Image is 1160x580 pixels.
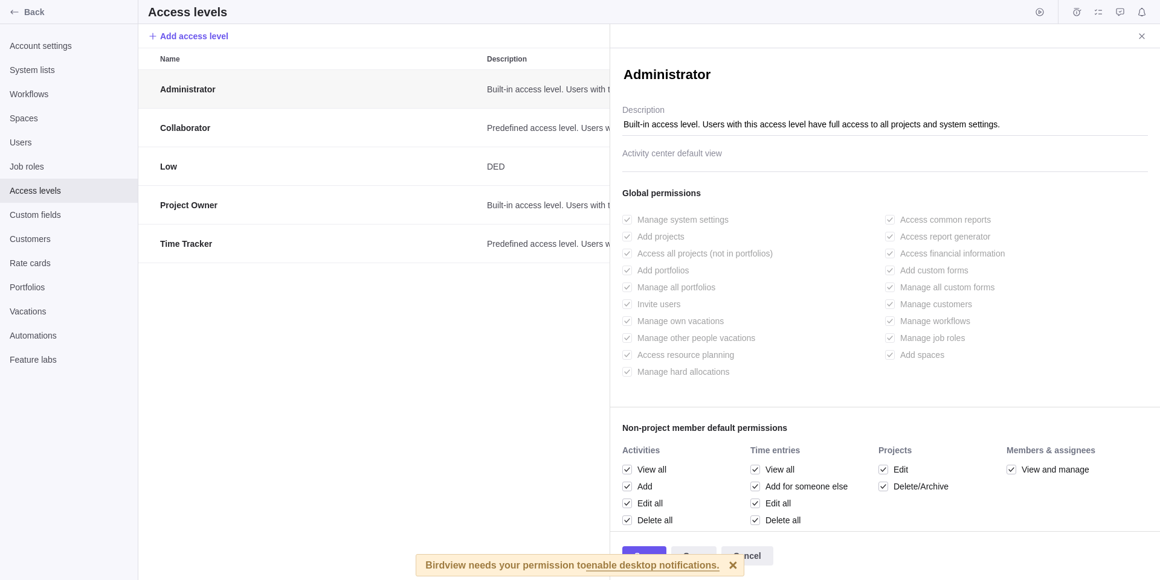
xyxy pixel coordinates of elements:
[482,109,1002,147] div: Predefined access level. Users with this access level can create new activities and edit own assi...
[10,112,128,124] span: Spaces
[10,354,128,366] span: Feature labs
[482,70,1002,108] div: Built-in access level. Users with this access level have full access to all projects and system s...
[487,161,505,173] span: DED
[482,147,1002,185] div: DED
[632,346,734,363] span: Access resource planning
[1133,28,1150,45] span: Close
[622,512,744,529] div: Delete all
[1016,461,1089,478] span: View and manage
[885,245,1142,262] div: Access financial information
[1068,4,1085,21] span: Time logs
[760,512,801,529] span: Delete all
[895,228,990,245] span: Access report generator
[155,109,482,147] div: Collaborator
[622,495,744,512] div: Edit all
[155,186,482,225] div: Name
[482,186,1002,225] div: Description
[622,262,879,279] div: Add portfolios
[895,279,994,296] span: Manage all custom forms
[1090,9,1107,19] a: My assignments
[888,478,949,495] span: Delete/Archive
[760,478,848,495] span: Add for someone else
[632,478,652,495] span: Add
[10,330,128,342] span: Automations
[160,238,212,250] span: Time Tracker
[1090,4,1107,21] span: My assignments
[487,53,527,65] span: Description
[10,305,128,317] span: Vacations
[425,555,719,576] div: Birdview needs your permission to
[632,211,729,228] span: Manage system settings
[888,461,908,478] span: Edit
[622,446,744,456] div: Activities
[482,147,1002,186] div: Description
[895,245,1005,262] span: Access financial information
[878,478,1000,495] div: Delete/Archive
[632,495,663,512] span: Edit all
[750,495,872,512] div: Edit all
[10,161,128,173] span: Job roles
[622,211,879,228] div: Manage system settings
[750,461,872,478] div: View all
[487,238,1002,250] span: Predefined access level. Users with this access level can access/view own activities and edit own...
[10,64,128,76] span: System lists
[878,446,1000,456] div: Projects
[10,88,128,100] span: Workflows
[1007,461,1129,478] div: View and manage
[632,461,666,478] span: View all
[10,281,128,293] span: Portfolios
[622,296,879,313] div: Invite users
[622,461,744,478] div: View all
[622,363,879,380] div: Manage hard allocations
[155,186,482,224] div: Project Owner
[155,109,482,147] div: Name
[632,313,724,330] span: Manage own vacations
[622,173,1148,211] div: Global permissions
[895,211,991,228] span: Access common reports
[482,186,1002,224] div: Built-in access level. Users with this access level can create new projects with full access to t...
[155,147,482,185] div: Low
[622,66,1148,84] textarea: Administrator
[885,228,1142,245] div: Access report generator
[487,122,881,134] span: Predefined access level. Users with this access level can create new activities and edit own assi...
[160,199,217,211] span: Project Owner
[895,262,968,279] span: Add custom forms
[138,70,610,580] div: grid
[632,363,730,380] span: Manage hard allocations
[622,279,879,296] div: Manage all portfolios
[895,296,972,313] span: Manage customers
[622,478,744,495] div: Add
[885,262,1142,279] div: Add custom forms
[1133,4,1150,21] span: Notifications
[622,346,879,363] div: Access resource planning
[155,70,482,109] div: Name
[160,83,216,95] span: Administrator
[885,346,1142,363] div: Add spaces
[622,228,879,245] div: Add projects
[632,228,685,245] span: Add projects
[683,549,704,563] span: Copy
[885,279,1142,296] div: Manage all custom forms
[148,4,227,21] h2: Access levels
[885,330,1142,346] div: Manage job roles
[160,30,228,42] span: Add access level
[750,478,872,495] div: Add for someone else
[148,28,228,45] span: Add access level
[632,296,681,313] span: Invite users
[622,313,879,330] div: Manage own vacations
[622,245,879,262] div: Access all projects (not in portfolios)
[10,257,128,269] span: Rate cards
[634,549,654,563] span: Save
[155,48,482,69] div: Name
[482,225,1002,263] div: Description
[155,225,482,263] div: Time Tracker
[487,83,863,95] span: Built-in access level. Users with this access level have full access to all projects and system s...
[733,549,761,563] span: Cancel
[885,313,1142,330] div: Manage workflows
[586,561,719,572] span: enable desktop notifications.
[10,233,128,245] span: Customers
[160,161,177,173] span: Low
[895,313,970,330] span: Manage workflows
[750,512,872,529] div: Delete all
[632,330,755,346] span: Manage other people vacations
